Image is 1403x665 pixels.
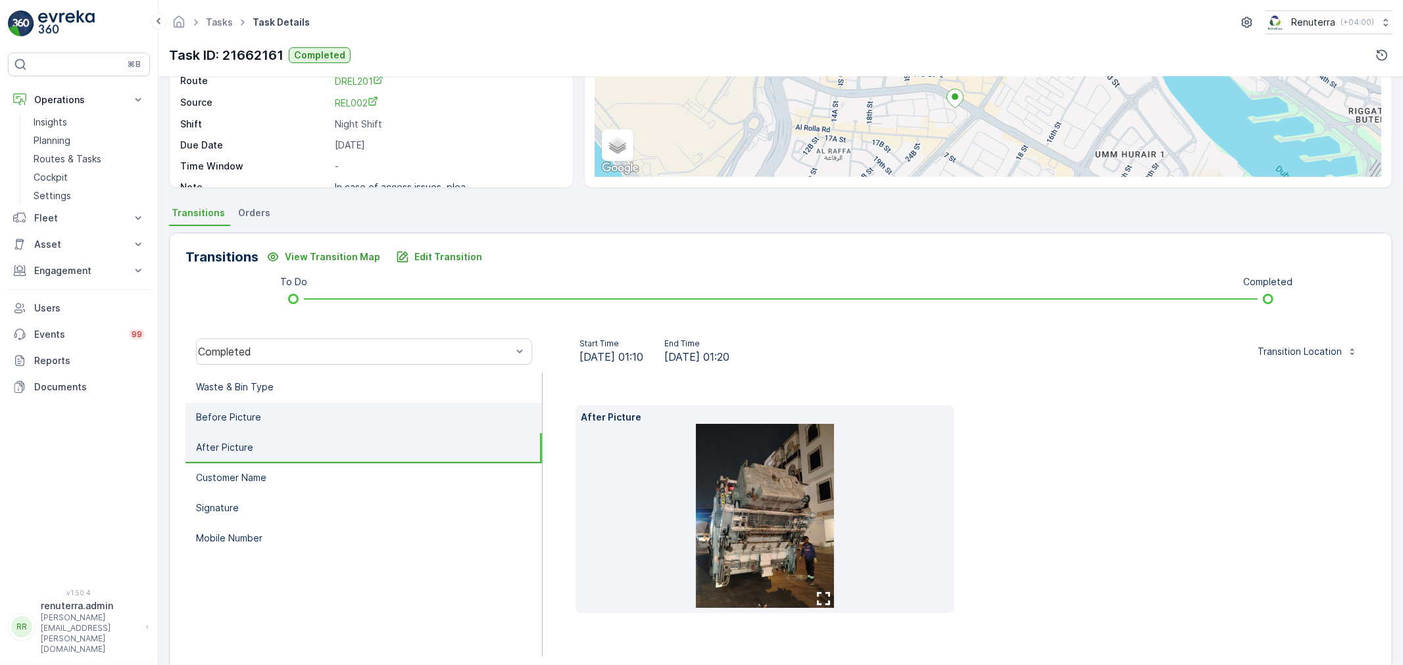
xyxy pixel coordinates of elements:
[196,471,266,484] p: Customer Name
[1258,345,1342,358] p: Transition Location
[8,205,150,231] button: Fleet
[11,616,32,637] div: RR
[285,250,380,264] p: View Transition Map
[34,212,124,225] p: Fleet
[132,329,142,340] p: 99
[28,187,150,205] a: Settings
[206,16,233,28] a: Tasks
[8,348,150,374] a: Reports
[579,349,643,365] span: [DATE] 01:10
[335,181,474,193] p: In case of access issues, plea...
[180,118,330,131] p: Shift
[172,20,186,31] a: Homepage
[1341,17,1374,28] p: ( +04:00 )
[335,74,559,88] a: DREL201
[335,76,383,87] span: DREL201
[180,181,330,194] p: Note
[294,49,345,62] p: Completed
[238,206,270,219] span: Orders
[34,354,145,367] p: Reports
[196,532,262,545] p: Mobile Number
[41,612,139,654] p: [PERSON_NAME][EMAIL_ADDRESS][PERSON_NAME][DOMAIN_NAME]
[8,321,150,348] a: Events99
[196,441,253,454] p: After Picture
[664,349,729,365] span: [DATE] 01:20
[1266,11,1392,34] button: Renuterra(+04:00)
[34,328,121,341] p: Events
[196,380,274,394] p: Waste & Bin Type
[34,302,145,315] p: Users
[28,150,150,168] a: Routes & Tasks
[185,247,258,267] p: Transitions
[128,59,141,70] p: ⌘B
[34,93,124,106] p: Operations
[696,424,834,608] img: 9c62b0daddf5457e859d4f3d29708296.jpg
[289,47,351,63] button: Completed
[8,231,150,258] button: Asset
[280,275,307,288] p: To Do
[28,113,150,131] a: Insights
[664,338,729,349] p: End Time
[28,131,150,150] a: Planning
[196,411,261,424] p: Before Picture
[196,501,239,515] p: Signature
[34,134,70,147] p: Planning
[579,338,643,349] p: Start Time
[335,160,559,173] p: -
[34,116,67,129] p: Insights
[1250,341,1366,362] button: Transition Location
[38,11,95,37] img: logo_light-DOdMpM7g.png
[8,374,150,400] a: Documents
[180,74,330,88] p: Route
[414,250,482,264] p: Edit Transition
[8,295,150,321] a: Users
[169,45,283,65] p: Task ID: 21662161
[180,139,330,152] p: Due Date
[172,206,225,219] span: Transitions
[28,168,150,187] a: Cockpit
[34,264,124,277] p: Engagement
[1291,16,1335,29] p: Renuterra
[335,97,378,108] span: REL002
[34,189,71,202] p: Settings
[180,160,330,173] p: Time Window
[34,238,124,251] p: Asset
[34,171,68,184] p: Cockpit
[599,160,642,177] img: Google
[34,380,145,394] p: Documents
[335,118,559,131] p: Night Shift
[1266,15,1286,30] img: Screenshot_2024-07-26_at_13.33.01.png
[8,87,150,113] button: Operations
[8,589,150,597] span: v 1.50.4
[41,599,139,612] p: renuterra.admin
[8,258,150,284] button: Engagement
[258,246,388,267] button: View Transition Map
[599,160,642,177] a: Open this area in Google Maps (opens a new window)
[180,96,330,110] p: Source
[250,16,312,29] span: Task Details
[8,11,34,37] img: logo
[388,246,490,267] button: Edit Transition
[1243,275,1292,288] p: Completed
[34,152,101,166] p: Routes & Tasks
[335,96,559,110] a: REL002
[581,411,949,424] p: After Picture
[198,346,512,357] div: Completed
[335,139,559,152] p: [DATE]
[603,131,632,160] a: Layers
[8,599,150,654] button: RRrenuterra.admin[PERSON_NAME][EMAIL_ADDRESS][PERSON_NAME][DOMAIN_NAME]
